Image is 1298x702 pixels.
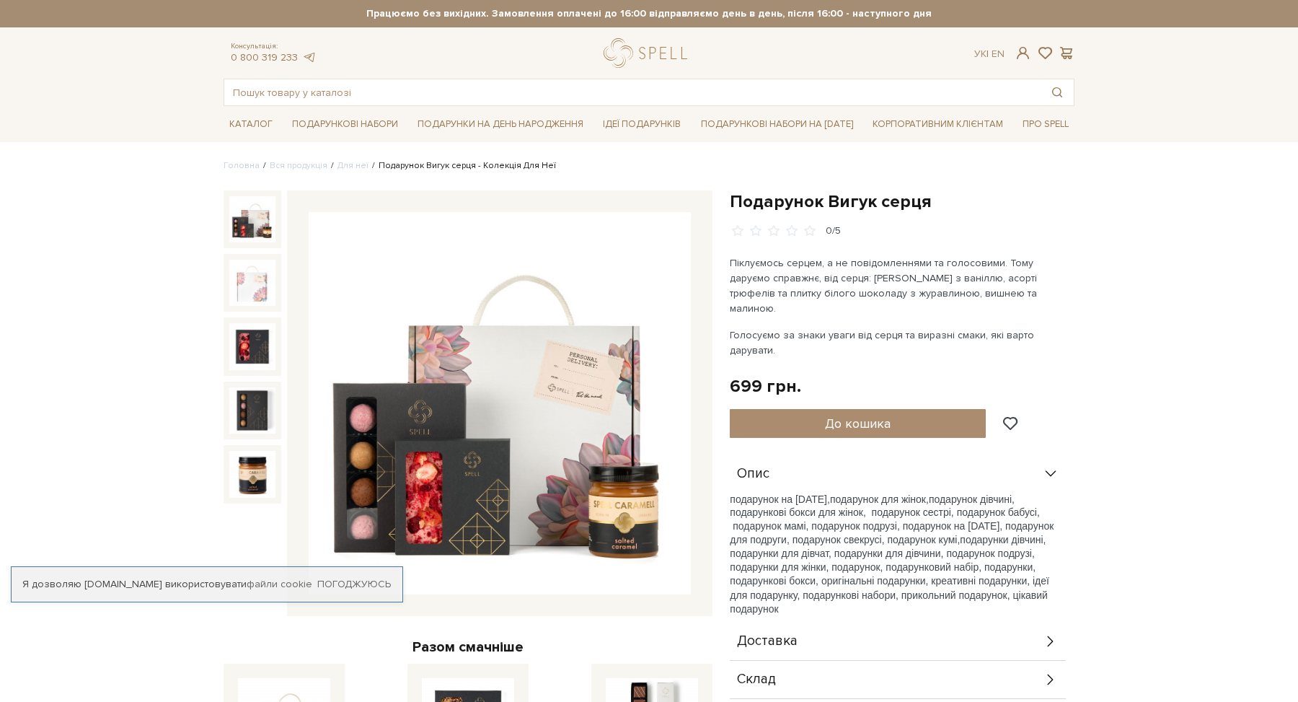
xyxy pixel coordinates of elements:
strong: Працюємо без вихідних. Замовлення оплачені до 16:00 відправляємо день в день, після 16:00 - насту... [224,7,1074,20]
span: Склад [737,673,776,686]
a: Подарункові набори на [DATE] [695,112,859,136]
span: До кошика [825,416,891,431]
span: подарунок для жінок, [830,493,929,505]
img: Подарунок Вигук серця [309,212,691,594]
a: Ідеї подарунків [597,113,686,136]
span: подарунки дівчині, подарунки для дівчат, подарунки для дівчини, подарунок подрузі, подарунки для ... [730,534,1049,615]
span: подарунок дівчині, подарункові бокси для жінок, подарунок сестрі, подарунок бабусі, подарунок мам... [730,493,1054,545]
button: До кошика [730,409,986,438]
div: 0/5 [826,224,841,238]
a: Подарунки на День народження [412,113,589,136]
li: Подарунок Вигук серця - Колекція Для Неї [368,159,556,172]
h1: Подарунок Вигук серця [730,190,1074,213]
div: Ук [974,48,1005,61]
p: Голосуємо за знаки уваги від серця та виразні смаки, які варто дарувати. [730,328,1068,358]
img: Подарунок Вигук серця [229,387,275,434]
img: Подарунок Вигук серця [229,260,275,306]
span: Доставка [737,635,798,648]
a: En [992,48,1005,60]
a: Каталог [224,113,278,136]
a: Подарункові набори [286,113,404,136]
img: Подарунок Вигук серця [229,323,275,369]
a: 0 800 319 233 [231,51,298,63]
a: telegram [301,51,316,63]
a: Вся продукція [270,160,327,171]
img: Подарунок Вигук серця [229,451,275,497]
a: logo [604,38,694,68]
a: Погоджуюсь [317,578,391,591]
a: Корпоративним клієнтам [867,112,1009,136]
p: Піклуємось серцем, а не повідомленнями та голосовими. Тому даруємо справжнє, від серця: [PERSON_N... [730,255,1068,316]
a: Для неї [337,160,368,171]
span: | [986,48,989,60]
div: Разом смачніше [224,638,712,657]
div: Я дозволяю [DOMAIN_NAME] використовувати [12,578,402,591]
input: Пошук товару у каталозі [224,79,1041,105]
div: 699 грн. [730,375,801,398]
button: Пошук товару у каталозі [1041,79,1074,105]
span: подарунок на [DATE], [730,493,830,505]
img: Подарунок Вигук серця [229,196,275,242]
span: Опис [737,468,769,481]
a: файли cookie [247,578,312,590]
span: Консультація: [231,42,316,51]
a: Головна [224,160,260,171]
a: Про Spell [1017,113,1074,136]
